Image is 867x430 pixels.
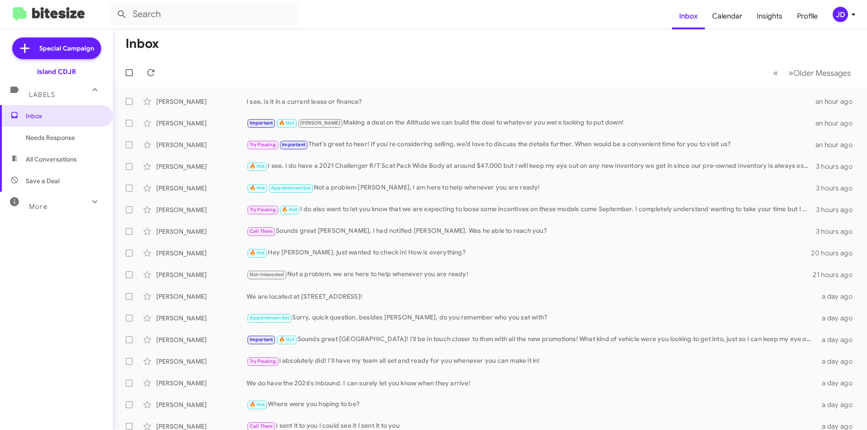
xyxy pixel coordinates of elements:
span: Special Campaign [39,44,94,53]
div: [PERSON_NAME] [156,184,247,193]
button: Previous [768,64,783,82]
div: a day ago [816,379,860,388]
span: Try Pausing [250,358,276,364]
div: That's great to hear! If you're considering selling, we’d love to discuss the details further. Wh... [247,139,816,150]
button: JD [825,7,857,22]
div: [PERSON_NAME] [156,292,247,301]
span: « [773,67,778,79]
span: 🔥 Hot [250,185,265,191]
div: [PERSON_NAME] [156,249,247,258]
span: 🔥 Hot [282,207,297,213]
div: Sorry, quick question. besides [PERSON_NAME], do you remember who you sat with? [247,313,816,323]
input: Search [109,4,299,25]
div: 20 hours ago [811,249,860,258]
div: Not a problem [PERSON_NAME], I am here to help whenever you are ready! [247,183,816,193]
span: Inbox [26,111,103,120]
div: a day ago [816,335,860,344]
span: Appointment Set [250,315,289,321]
span: 🔥 Hot [279,120,294,126]
span: Labels [29,91,55,99]
div: We are located at [STREET_ADDRESS]! [247,292,816,301]
div: I absolutely did! I'll have my team all set and ready for you whenever you can make it in! [247,356,816,366]
div: Sounds great [GEOGRAPHIC_DATA]! I'll be in touch closer to then with all the new promotions! What... [247,334,816,345]
div: [PERSON_NAME] [156,357,247,366]
span: Save a Deal [26,176,60,185]
div: 21 hours ago [813,270,860,279]
div: [PERSON_NAME] [156,270,247,279]
div: [PERSON_NAME] [156,314,247,323]
div: a day ago [816,357,860,366]
span: Older Messages [793,68,851,78]
button: Next [783,64,856,82]
div: [PERSON_NAME] [156,162,247,171]
span: More [29,203,47,211]
div: [PERSON_NAME] [156,379,247,388]
div: Making a deal on the Altitude we can build the deal to whatever you were looking to put down! [247,118,816,128]
span: Try Pausing [250,207,276,213]
span: Call Them [250,228,273,234]
div: I do also want to let you know that we are expecting to loose some incentives on these models com... [247,204,816,215]
h1: Inbox [126,37,159,51]
div: a day ago [816,314,860,323]
div: a day ago [816,400,860,409]
a: Special Campaign [12,37,101,59]
span: 🔥 Hot [250,402,265,407]
nav: Page navigation example [768,64,856,82]
div: I see, I do have a 2021 Challenger R/T Scat Pack Wide Body at around $47,000 but I will keep my e... [247,161,816,171]
a: Profile [790,3,825,29]
div: [PERSON_NAME] [156,119,247,128]
div: I see, is it in a current lease or finance? [247,97,816,106]
div: [PERSON_NAME] [156,227,247,236]
span: All Conversations [26,155,77,164]
div: 3 hours ago [816,205,860,214]
div: an hour ago [816,119,860,128]
span: Call Them [250,423,273,429]
div: [PERSON_NAME] [156,335,247,344]
span: 🔥 Hot [250,250,265,256]
div: Where were you hoping to be? [247,399,816,410]
div: an hour ago [816,97,860,106]
div: We do have the 2026's inbound. I can surely let you know when they arrive! [247,379,816,388]
div: Island CDJR [37,67,76,76]
span: » [788,67,793,79]
div: Hey [PERSON_NAME], just wanted to check in! How is everything? [247,248,811,258]
span: 🔥 Hot [250,163,265,169]
div: [PERSON_NAME] [156,140,247,149]
span: Important [250,120,273,126]
div: [PERSON_NAME] [156,97,247,106]
span: 🔥 Hot [279,337,294,342]
div: 3 hours ago [816,162,860,171]
div: 3 hours ago [816,227,860,236]
div: [PERSON_NAME] [156,400,247,409]
div: JD [833,7,848,22]
div: a day ago [816,292,860,301]
div: Not a problem, we are here to help whenever you are ready! [247,269,813,280]
div: an hour ago [816,140,860,149]
span: Important [282,142,305,148]
a: Insights [750,3,790,29]
span: Try Pausing [250,142,276,148]
span: Not-Interested [250,272,284,277]
a: Inbox [672,3,705,29]
span: Important [250,337,273,342]
div: [PERSON_NAME] [156,205,247,214]
span: Appointment Set [271,185,311,191]
span: Needs Response [26,133,103,142]
div: 3 hours ago [816,184,860,193]
a: Calendar [705,3,750,29]
span: [PERSON_NAME] [300,120,340,126]
div: Sounds great [PERSON_NAME], I had notified [PERSON_NAME]. Was he able to reach you? [247,226,816,236]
